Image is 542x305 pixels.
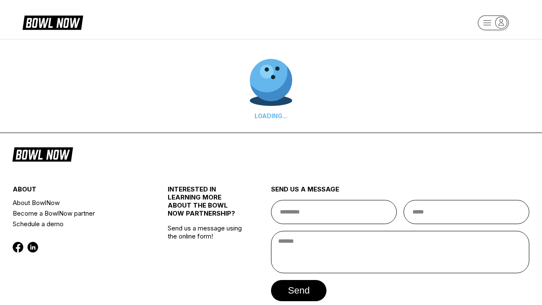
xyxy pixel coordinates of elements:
[13,197,142,208] a: About BowlNow
[271,185,529,200] div: send us a message
[13,208,142,219] a: Become a BowlNow partner
[250,112,292,119] div: LOADING...
[13,219,142,229] a: Schedule a demo
[168,185,245,224] div: INTERESTED IN LEARNING MORE ABOUT THE BOWL NOW PARTNERSHIP?
[271,280,326,301] button: send
[13,185,142,197] div: about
